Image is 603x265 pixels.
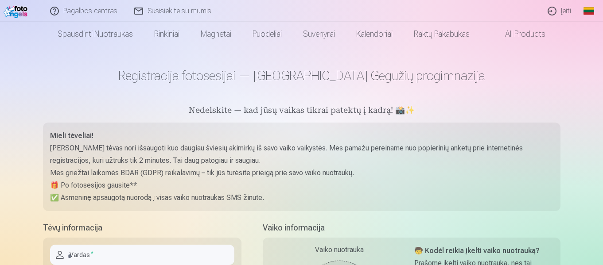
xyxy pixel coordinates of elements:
[263,222,560,234] h5: Vaiko informacija
[43,68,560,84] h1: Registracija fotosesijai — [GEOGRAPHIC_DATA] Gegužių progimnazija
[50,192,553,204] p: ✅ Asmeninę apsaugotą nuorodą į visas vaiko nuotraukas SMS žinute.
[50,142,553,167] p: [PERSON_NAME] tėvas nori išsaugoti kuo daugiau šviesių akimirkų iš savo vaiko vaikystės. Mes pama...
[50,167,553,179] p: Mes griežtai laikomės BDAR (GDPR) reikalavimų – tik jūs turėsite prieigą prie savo vaiko nuotraukų.
[43,105,560,117] h5: Nedelskite — kad jūsų vaikas tikrai patektų į kadrą! 📸✨
[403,22,480,46] a: Raktų pakabukas
[270,245,409,255] div: Vaiko nuotrauka
[242,22,292,46] a: Puodeliai
[43,222,241,234] h5: Tėvų informacija
[50,179,553,192] p: 🎁 Po fotosesijos gausite**
[480,22,556,46] a: All products
[190,22,242,46] a: Magnetai
[4,4,30,18] img: /fa2
[346,22,403,46] a: Kalendoriai
[414,246,540,255] strong: 🧒 Kodėl reikia įkelti vaiko nuotrauką?
[144,22,190,46] a: Rinkiniai
[50,131,93,140] strong: Mieli tėveliai!
[47,22,144,46] a: Spausdinti nuotraukas
[292,22,346,46] a: Suvenyrai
